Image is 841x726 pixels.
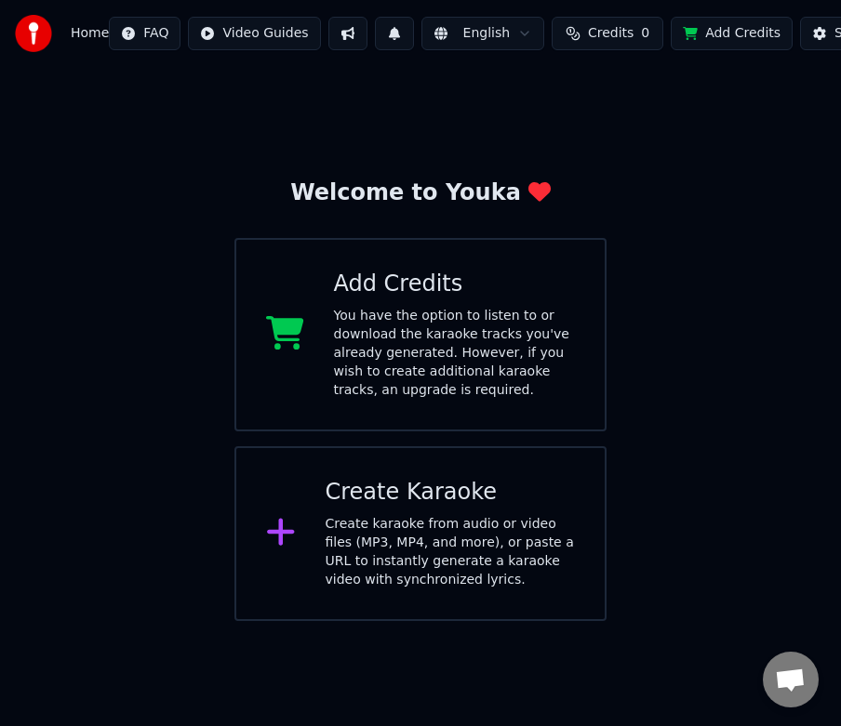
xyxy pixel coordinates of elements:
button: Add Credits [671,17,793,50]
div: You have the option to listen to or download the karaoke tracks you've already generated. However... [334,307,576,400]
nav: breadcrumb [71,24,109,43]
button: Credits0 [552,17,663,50]
div: Create Karaoke [326,478,576,508]
span: Credits [588,24,634,43]
button: Video Guides [188,17,320,50]
span: 0 [641,24,649,43]
div: Add Credits [334,270,576,299]
div: Open chat [763,652,819,707]
div: Welcome to Youka [290,178,551,208]
button: FAQ [109,17,180,50]
span: Home [71,24,109,43]
div: Create karaoke from audio or video files (MP3, MP4, and more), or paste a URL to instantly genera... [326,515,576,589]
img: youka [15,15,52,52]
